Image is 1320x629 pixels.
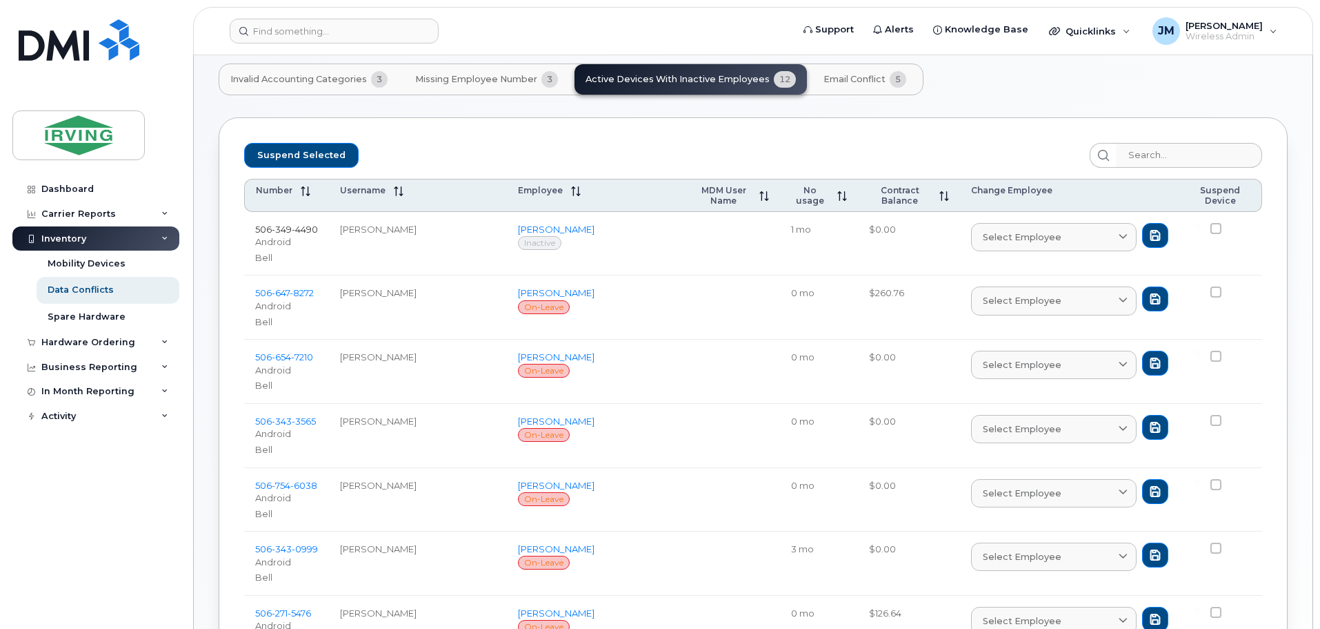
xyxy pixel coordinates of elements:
[272,416,292,427] span: 343
[329,404,507,468] td: [PERSON_NAME]
[780,340,857,404] td: 0 mo
[945,23,1028,37] span: Knowledge Base
[518,492,570,506] span: On-Leave
[869,185,931,206] span: Contract Balance
[518,480,594,491] a: [PERSON_NAME]
[290,480,317,491] span: 6038
[858,532,960,596] td: $0.00
[791,185,828,206] span: No usage
[983,358,1061,371] span: Select employee
[1039,17,1140,45] div: Quicklinks
[518,224,594,235] a: [PERSON_NAME]
[255,300,318,313] p: Android
[292,543,318,554] span: 0999
[518,364,570,378] span: On-Leave
[272,287,290,298] span: 647
[983,487,1061,500] span: Select employee
[858,212,960,276] td: $0.00
[780,212,857,276] td: 1 mo
[255,316,318,329] p: Bell
[255,543,318,554] span: 506
[340,185,386,195] span: Username
[890,71,906,88] span: 5
[291,351,313,362] span: 7210
[255,351,313,362] span: 506
[272,224,292,235] span: 349
[255,224,318,235] span: 506
[794,16,863,43] a: Support
[371,71,388,88] span: 3
[518,428,570,442] span: On-Leave
[255,287,314,298] span: 506
[255,427,318,441] p: Android
[255,351,313,362] a: 5066547210
[518,300,570,314] span: On-Leave
[1186,20,1263,31] span: [PERSON_NAME]
[780,404,857,468] td: 0 mo
[780,468,857,532] td: 0 mo
[255,608,311,619] a: 5062715476
[290,287,314,298] span: 8272
[518,185,563,195] span: Employee
[256,185,292,195] span: Number
[255,543,318,554] a: 5063430999
[983,294,1061,307] span: Select employee
[255,251,318,264] p: Bell
[858,468,960,532] td: $0.00
[272,480,290,491] span: 754
[1066,26,1116,37] span: Quicklinks
[983,423,1061,436] span: Select employee
[541,71,558,88] span: 3
[1158,23,1174,39] span: JM
[272,351,291,362] span: 654
[780,532,857,596] td: 3 mo
[272,543,292,554] span: 343
[518,556,570,570] span: On-Leave
[518,608,594,619] a: [PERSON_NAME]
[1186,31,1263,42] span: Wireless Admin
[823,74,886,85] span: Email Conflict
[1143,17,1287,45] div: Janey McLaughlin
[288,608,311,619] span: 5476
[858,404,960,468] td: $0.00
[1190,185,1250,206] span: Suspend Device
[329,468,507,532] td: [PERSON_NAME]
[518,236,561,250] span: Inactive
[255,287,314,298] a: 5066478272
[255,379,318,392] p: Bell
[858,340,960,404] td: $0.00
[230,74,367,85] span: Invalid Accounting Categories
[244,143,359,168] button: Suspend Selected
[858,275,960,340] td: $260.76
[255,556,318,569] p: Android
[983,615,1061,628] span: Select employee
[983,550,1061,563] span: Select employee
[255,235,318,249] p: Android
[971,351,1137,379] a: Select employee
[255,224,318,235] a: 5063494490
[255,507,318,521] p: Bell
[329,275,507,340] td: [PERSON_NAME]
[518,287,594,298] a: [PERSON_NAME]
[815,23,854,37] span: Support
[518,416,594,427] a: [PERSON_NAME]
[255,480,317,491] span: 506
[329,340,507,404] td: [PERSON_NAME]
[329,532,507,596] td: [PERSON_NAME]
[255,492,318,505] p: Android
[983,231,1061,244] span: Select employee
[971,543,1137,571] a: Select employee
[257,145,346,166] span: Suspend Selected
[272,608,288,619] span: 271
[696,185,751,206] span: MDM User Name
[230,19,439,43] input: Find something...
[971,415,1137,443] a: Select employee
[415,74,537,85] span: Missing Employee Number
[255,416,316,427] a: 5063433565
[255,480,317,491] a: 5067546038
[971,287,1137,315] a: Select employee
[255,416,316,427] span: 506
[1116,143,1262,168] input: Search...
[863,16,923,43] a: Alerts
[255,443,318,456] p: Bell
